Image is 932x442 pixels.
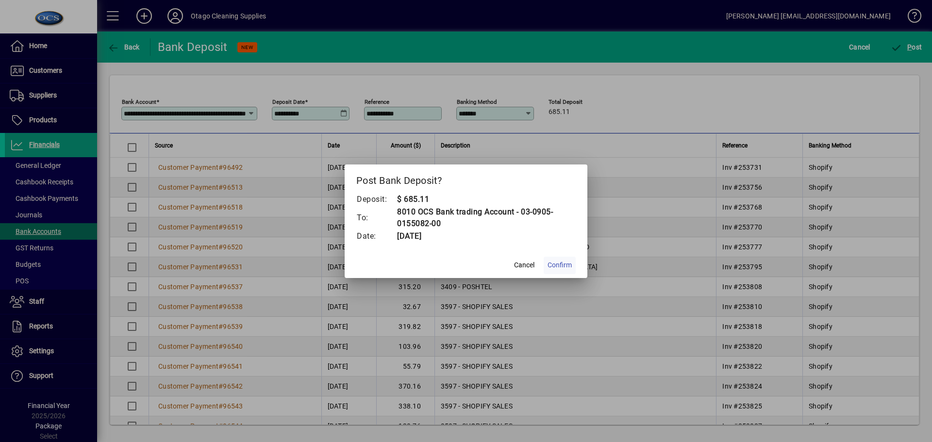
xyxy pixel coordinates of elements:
td: Date: [356,230,397,243]
button: Cancel [509,257,540,274]
span: Confirm [548,260,572,270]
td: To: [356,206,397,230]
button: Confirm [544,257,576,274]
h2: Post Bank Deposit? [345,164,587,193]
td: 8010 OCS Bank trading Account - 03-0905-0155082-00 [397,206,576,230]
td: Deposit: [356,193,397,206]
td: [DATE] [397,230,576,243]
td: $ 685.11 [397,193,576,206]
span: Cancel [514,260,534,270]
